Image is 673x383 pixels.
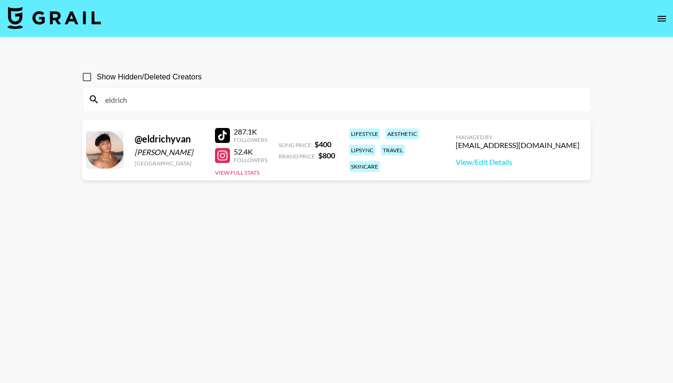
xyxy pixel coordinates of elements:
[315,140,331,149] strong: $ 400
[100,92,585,107] input: Search by User Name
[318,151,335,160] strong: $ 800
[456,141,580,150] div: [EMAIL_ADDRESS][DOMAIN_NAME]
[279,142,313,149] span: Song Price:
[456,157,580,167] a: View/Edit Details
[215,169,259,176] button: View Full Stats
[652,9,671,28] button: open drawer
[349,145,375,156] div: lipsync
[135,148,204,157] div: [PERSON_NAME]
[349,161,380,172] div: skincare
[7,7,101,29] img: Grail Talent
[135,160,204,167] div: [GEOGRAPHIC_DATA]
[97,71,202,83] span: Show Hidden/Deleted Creators
[135,133,204,145] div: @ eldrichyvan
[234,156,267,163] div: Followers
[456,134,580,141] div: Managed By
[349,128,380,139] div: lifestyle
[381,145,405,156] div: travel
[234,147,267,156] div: 52.4K
[234,127,267,136] div: 287.1K
[386,128,419,139] div: aesthetic
[234,136,267,143] div: Followers
[279,153,316,160] span: Brand Price:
